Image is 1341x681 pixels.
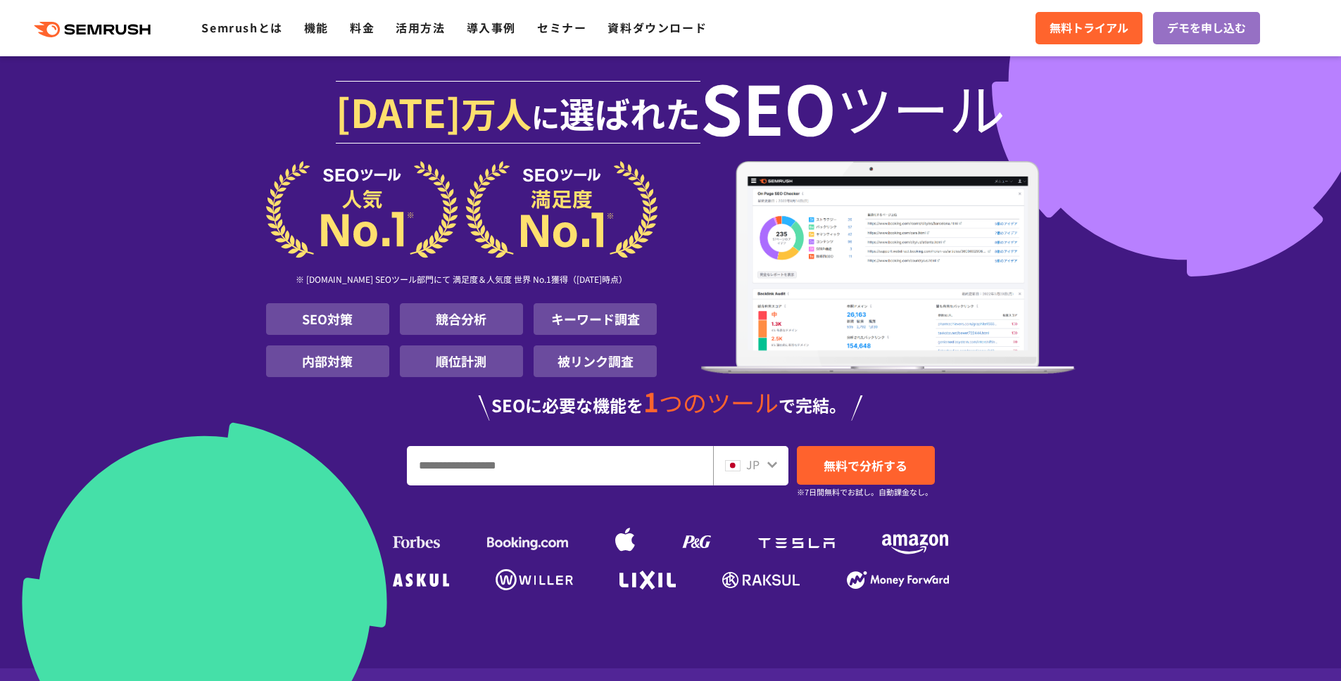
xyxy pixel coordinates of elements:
span: 1 [643,382,659,420]
span: SEO [700,79,836,135]
span: デモを申し込む [1167,19,1246,37]
span: 無料トライアル [1050,19,1128,37]
li: SEO対策 [266,303,389,335]
li: 競合分析 [400,303,523,335]
span: 無料で分析する [824,457,907,474]
div: SEOに必要な機能を [266,388,1076,421]
a: 活用方法 [396,19,445,36]
li: 順位計測 [400,345,523,377]
a: 導入事例 [467,19,516,36]
a: 料金 [350,19,374,36]
span: 選ばれた [560,87,700,138]
span: つのツール [659,385,779,419]
a: 無料で分析する [797,446,935,485]
li: 内部対策 [266,345,389,377]
small: ※7日間無料でお試し。自動課金なし。 [797,485,933,499]
a: セミナー [537,19,586,36]
a: 無料トライアル [1035,12,1142,44]
li: キーワード調査 [534,303,657,335]
li: 被リンク調査 [534,345,657,377]
input: URL、キーワードを入力してください [408,447,712,485]
div: ※ [DOMAIN_NAME] SEOツール部門にて 満足度＆人気度 世界 No.1獲得（[DATE]時点） [266,258,657,303]
a: デモを申し込む [1153,12,1260,44]
span: に [531,96,560,136]
span: で完結。 [779,393,846,417]
a: 資料ダウンロード [607,19,707,36]
span: ツール [836,79,1005,135]
span: JP [746,456,760,473]
span: [DATE] [336,83,461,139]
a: 機能 [304,19,329,36]
span: 万人 [461,87,531,138]
a: Semrushとは [201,19,282,36]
